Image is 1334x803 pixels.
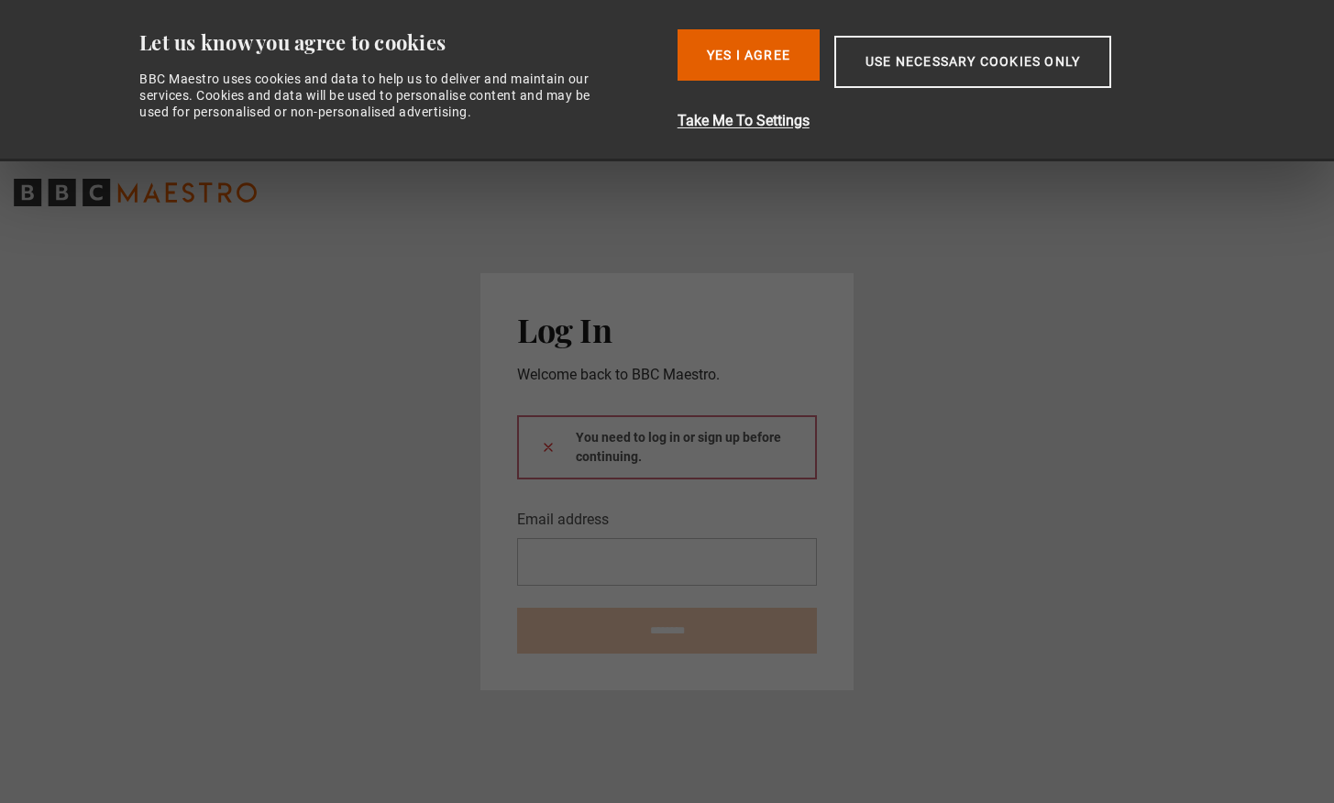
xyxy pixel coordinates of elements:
label: Email address [517,509,609,531]
h2: Log In [517,310,817,348]
div: BBC Maestro uses cookies and data to help us to deliver and maintain our services. Cookies and da... [139,71,611,121]
svg: BBC Maestro [14,179,257,206]
button: Use necessary cookies only [834,36,1111,88]
div: Let us know you agree to cookies [139,29,663,56]
div: You need to log in or sign up before continuing. [517,415,817,479]
button: Yes I Agree [678,29,820,81]
p: Welcome back to BBC Maestro. [517,364,817,386]
button: Take Me To Settings [678,110,1208,132]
